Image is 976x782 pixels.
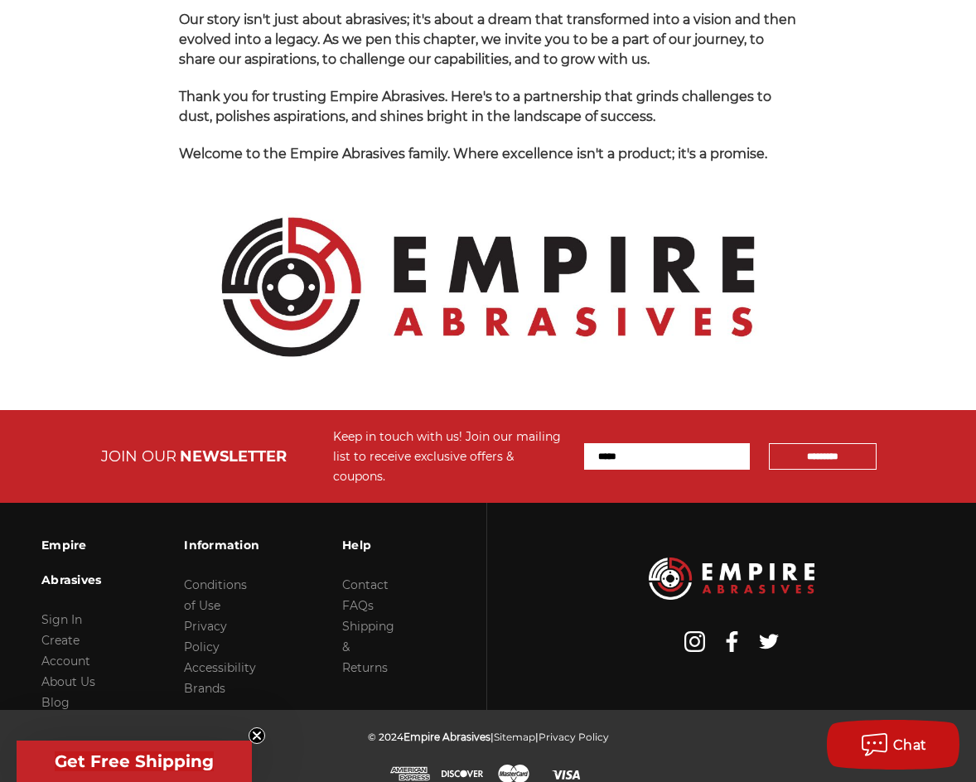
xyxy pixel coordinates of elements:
[179,146,767,162] span: Welcome to the Empire Abrasives family. Where excellence isn't a product; it's a promise.
[184,528,259,562] h3: Information
[41,528,101,597] h3: Empire Abrasives
[342,577,389,592] a: Contact
[41,674,95,689] a: About Us
[41,695,70,710] a: Blog
[180,447,287,466] span: NEWSLETTER
[17,741,252,782] div: Get Free ShippingClose teaser
[342,528,394,562] h3: Help
[41,633,90,669] a: Create Account
[649,558,814,600] img: Empire Abrasives Logo Image
[41,612,82,627] a: Sign In
[55,751,214,771] span: Get Free Shipping
[827,720,959,770] button: Chat
[342,598,374,613] a: FAQs
[184,660,256,675] a: Accessibility
[539,731,609,743] a: Privacy Policy
[184,577,247,613] a: Conditions of Use
[368,726,609,747] p: © 2024 | |
[184,619,227,654] a: Privacy Policy
[184,681,225,696] a: Brands
[494,731,535,743] a: Sitemap
[249,727,265,744] button: Close teaser
[179,12,796,67] span: Our story isn't just about abrasives; it's about a dream that transformed into a vision and then ...
[342,619,394,675] a: Shipping & Returns
[403,731,490,743] span: Empire Abrasives
[893,737,927,753] span: Chat
[101,447,176,466] span: JOIN OUR
[333,427,568,486] div: Keep in touch with us! Join our mailing list to receive exclusive offers & coupons.
[179,181,797,393] img: Empire Abrasives Official Logo - Premium Quality Abrasives Supplier
[179,89,771,124] span: Thank you for trusting Empire Abrasives. Here's to a partnership that grinds challenges to dust, ...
